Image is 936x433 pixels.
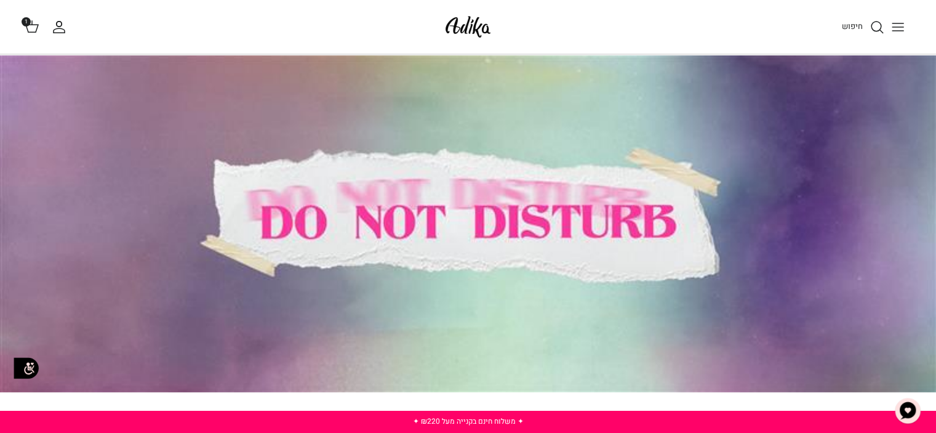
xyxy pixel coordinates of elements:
a: החשבון שלי [52,20,71,34]
span: 1 [22,17,31,26]
button: צ'אט [889,392,926,429]
img: accessibility_icon02.svg [9,352,43,386]
a: ✦ משלוח חינם בקנייה מעל ₪220 ✦ [412,416,523,427]
span: חיפוש [842,20,863,32]
button: Toggle menu [884,14,911,41]
img: Adika IL [442,12,494,41]
a: חיפוש [842,20,884,34]
a: 1 [25,19,39,35]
